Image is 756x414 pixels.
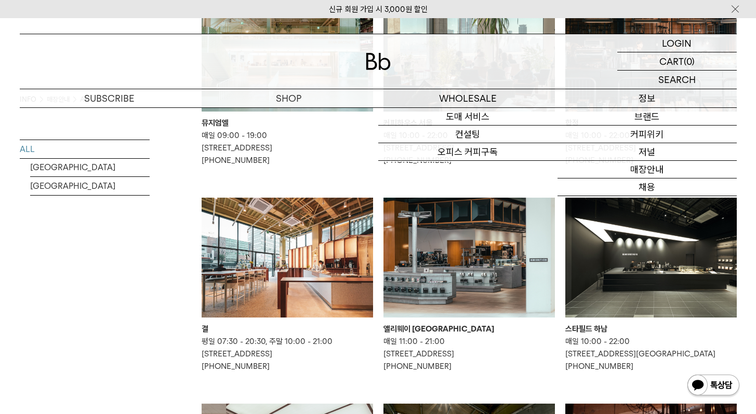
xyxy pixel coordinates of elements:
[30,177,150,195] a: [GEOGRAPHIC_DATA]
[658,71,696,89] p: SEARCH
[565,323,737,335] div: 스타필드 하남
[202,198,373,372] a: 결 결 평일 07:30 - 20:30, 주말 10:00 - 21:00[STREET_ADDRESS][PHONE_NUMBER]
[558,108,737,126] a: 브랜드
[383,323,555,335] div: 앨리웨이 [GEOGRAPHIC_DATA]
[565,198,737,318] img: 스타필드 하남
[202,129,373,167] p: 매일 09:00 - 19:00 [STREET_ADDRESS] [PHONE_NUMBER]
[378,126,558,143] a: 컨설팅
[378,89,558,107] p: WHOLESALE
[378,108,558,126] a: 도매 서비스
[565,335,737,372] p: 매일 10:00 - 22:00 [STREET_ADDRESS][GEOGRAPHIC_DATA] [PHONE_NUMBER]
[383,335,555,372] p: 매일 11:00 - 21:00 [STREET_ADDRESS] [PHONE_NUMBER]
[199,89,378,107] a: SHOP
[383,198,555,372] a: 앨리웨이 인천 앨리웨이 [GEOGRAPHIC_DATA] 매일 11:00 - 21:00[STREET_ADDRESS][PHONE_NUMBER]
[20,89,199,107] a: SUBSCRIBE
[383,198,555,318] img: 앨리웨이 인천
[20,140,150,158] a: ALL
[558,143,737,161] a: 저널
[686,374,740,398] img: 카카오톡 채널 1:1 채팅 버튼
[329,5,428,14] a: 신규 회원 가입 시 3,000원 할인
[617,34,737,52] a: LOGIN
[659,52,684,70] p: CART
[662,34,692,52] p: LOGIN
[684,52,695,70] p: (0)
[558,89,737,107] p: 정보
[202,117,373,129] div: 뮤지엄엘
[202,335,373,372] p: 평일 07:30 - 20:30, 주말 10:00 - 21:00 [STREET_ADDRESS] [PHONE_NUMBER]
[366,53,391,70] img: 로고
[202,323,373,335] div: 결
[202,198,373,318] img: 결
[558,161,737,178] a: 매장안내
[558,178,737,196] a: 채용
[617,52,737,71] a: CART (0)
[378,143,558,161] a: 오피스 커피구독
[558,126,737,143] a: 커피위키
[565,198,737,372] a: 스타필드 하남 스타필드 하남 매일 10:00 - 22:00[STREET_ADDRESS][GEOGRAPHIC_DATA][PHONE_NUMBER]
[30,158,150,176] a: [GEOGRAPHIC_DATA]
